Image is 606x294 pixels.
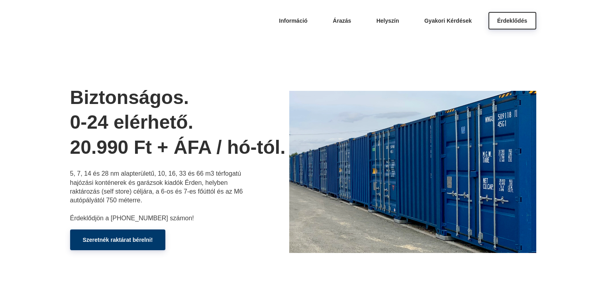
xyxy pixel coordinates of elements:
[70,169,245,223] p: 5, 7, 14 és 28 nm alapterületű, 10, 16, 33 és 66 m3 térfogatú hajózási konténerek és garázsok kia...
[424,18,472,24] span: Gyakori Kérdések
[324,12,360,29] a: Árazás
[270,12,316,29] a: Információ
[70,85,289,160] h1: Biztonságos. 0-24 elérhető. 20.990 Ft + ÁFA / hó-tól.
[377,18,399,24] span: Helyszín
[488,12,536,29] a: Érdeklődés
[70,229,166,250] a: Szeretnék raktárat bérelni!
[83,237,153,243] span: Szeretnék raktárat bérelni!
[416,12,480,29] a: Gyakori Kérdések
[368,12,408,29] a: Helyszín
[333,18,351,24] span: Árazás
[497,18,527,24] span: Érdeklődés
[289,91,536,253] img: bozsisor.webp
[279,18,308,24] span: Információ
